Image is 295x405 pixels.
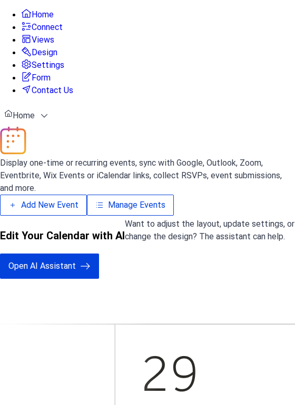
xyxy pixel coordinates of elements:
[32,84,73,97] span: Contact Us
[21,73,51,82] a: Form
[21,60,64,69] a: Settings
[32,21,63,34] span: Connect
[32,59,64,72] span: Settings
[21,10,54,19] a: Home
[13,109,35,122] span: Home
[21,23,63,32] a: Connect
[32,8,54,21] span: Home
[125,219,294,241] span: Want to adjust the layout, update settings, or change the design? The assistant can help.
[21,86,73,95] a: Contact Us
[87,195,174,216] button: Manage Events
[32,72,51,84] span: Form
[32,46,57,59] span: Design
[32,34,54,46] span: Views
[21,48,57,57] a: Design
[21,35,54,44] a: Views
